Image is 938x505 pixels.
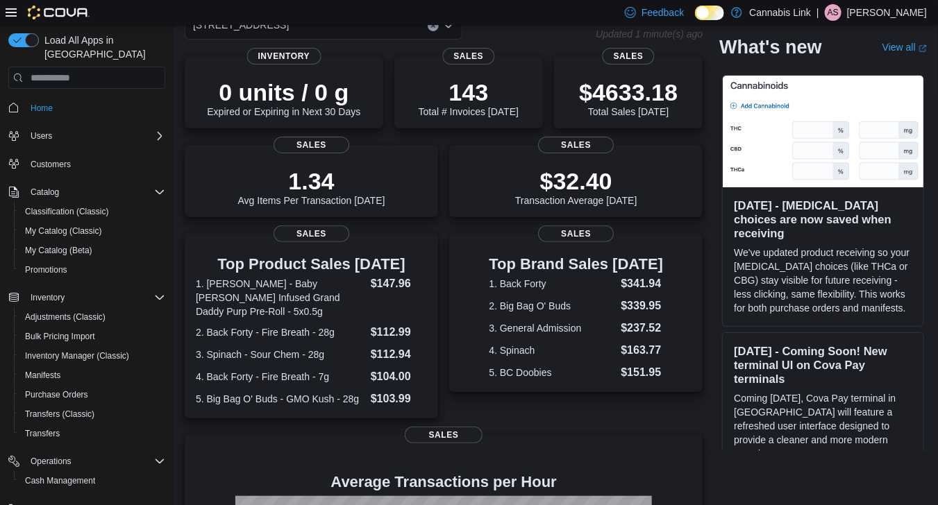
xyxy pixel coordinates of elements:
span: AS [828,4,839,21]
p: $4633.18 [579,78,678,106]
span: Sales [405,427,483,443]
span: Sales [274,137,350,153]
span: [STREET_ADDRESS] [193,17,289,33]
button: Adjustments (Classic) [14,307,171,327]
span: Users [25,128,165,144]
span: Bulk Pricing Import [19,328,165,345]
button: Home [3,97,171,117]
a: Customers [25,156,76,173]
button: Inventory Manager (Classic) [14,346,171,366]
dd: $151.95 [621,364,664,381]
div: Expired or Expiring in Next 30 Days [207,78,360,117]
span: Manifests [25,370,60,381]
button: Inventory [3,288,171,307]
span: Sales [274,225,350,242]
span: Inventory [247,48,321,65]
a: My Catalog (Beta) [19,242,98,259]
p: Cannabis Link [749,4,811,21]
span: Catalog [25,184,165,200]
a: Purchase Orders [19,386,94,403]
h3: [DATE] - Coming Soon! New terminal UI on Cova Pay terminals [734,344,912,386]
h3: Top Product Sales [DATE] [196,256,427,273]
a: Promotions [19,262,73,278]
span: My Catalog (Classic) [25,225,102,237]
svg: External link [919,44,927,52]
dd: $104.00 [371,368,427,385]
a: Home [25,100,58,117]
button: My Catalog (Classic) [14,221,171,241]
span: Load All Apps in [GEOGRAPHIC_DATA] [39,33,165,61]
a: Transfers [19,425,65,442]
span: Cash Management [19,472,165,489]
button: Operations [3,452,171,471]
span: Classification (Classic) [25,206,109,217]
h3: Top Brand Sales [DATE] [489,256,663,273]
a: Bulk Pricing Import [19,328,101,345]
span: Inventory [25,289,165,306]
button: My Catalog (Beta) [14,241,171,260]
span: Operations [31,456,72,467]
div: Transaction Average [DATE] [515,167,637,206]
span: Cash Management [25,475,95,486]
span: Home [25,99,165,116]
span: Sales [603,48,655,65]
button: Promotions [14,260,171,280]
img: Cova [28,6,90,19]
span: My Catalog (Beta) [25,245,92,256]
dt: 3. Spinach - Sour Chem - 28g [196,348,365,361]
span: Purchase Orders [25,389,88,400]
button: Bulk Pricing Import [14,327,171,346]
button: Cash Management [14,471,171,490]
button: Classification (Classic) [14,202,171,221]
dd: $237.52 [621,320,664,336]
span: Inventory Manager (Classic) [25,350,129,361]
span: Sales [538,137,614,153]
a: Adjustments (Classic) [19,309,111,325]
dd: $112.99 [371,324,427,341]
p: 0 units / 0 g [207,78,360,106]
span: Transfers [25,428,60,439]
span: Transfers [19,425,165,442]
span: Inventory [31,292,65,303]
button: Clear input [428,20,439,31]
dd: $163.77 [621,342,664,359]
button: Open list of options [443,20,454,31]
a: My Catalog (Classic) [19,223,108,239]
dt: 3. General Admission [489,321,615,335]
button: Inventory [25,289,70,306]
dt: 2. Back Forty - Fire Breath - 28g [196,325,365,339]
span: Feedback [642,6,684,19]
span: Bulk Pricing Import [25,331,95,342]
span: Promotions [25,264,67,275]
button: Transfers (Classic) [14,404,171,424]
dt: 5. Big Bag O' Buds - GMO Kush - 28g [196,392,365,406]
a: Transfers (Classic) [19,406,100,422]
a: View allExternal link [882,42,927,53]
p: 143 [419,78,519,106]
button: Catalog [25,184,65,200]
span: Transfers (Classic) [25,409,94,420]
dd: $112.94 [371,346,427,363]
button: Catalog [3,182,171,202]
span: Customers [31,159,71,170]
p: Coming [DATE], Cova Pay terminal in [GEOGRAPHIC_DATA] will feature a refreshed user interface des... [734,391,912,461]
button: Transfers [14,424,171,443]
span: Users [31,130,52,142]
p: Updated 1 minute(s) ago [596,28,703,40]
dt: 1. Back Forty [489,277,615,291]
span: Customers [25,155,165,173]
div: Avg Items Per Transaction [DATE] [238,167,385,206]
div: Andrew Stewart [825,4,841,21]
span: Home [31,103,53,114]
dt: 5. BC Doobies [489,366,615,379]
p: We've updated product receiving so your [MEDICAL_DATA] choices (like THCa or CBG) stay visible fo... [734,246,912,315]
dt: 4. Back Forty - Fire Breath - 7g [196,370,365,384]
span: Operations [25,453,165,470]
div: Total Sales [DATE] [579,78,678,117]
span: My Catalog (Beta) [19,242,165,259]
a: Classification (Classic) [19,203,115,220]
span: Purchase Orders [19,386,165,403]
a: Cash Management [19,472,101,489]
p: $32.40 [515,167,637,195]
